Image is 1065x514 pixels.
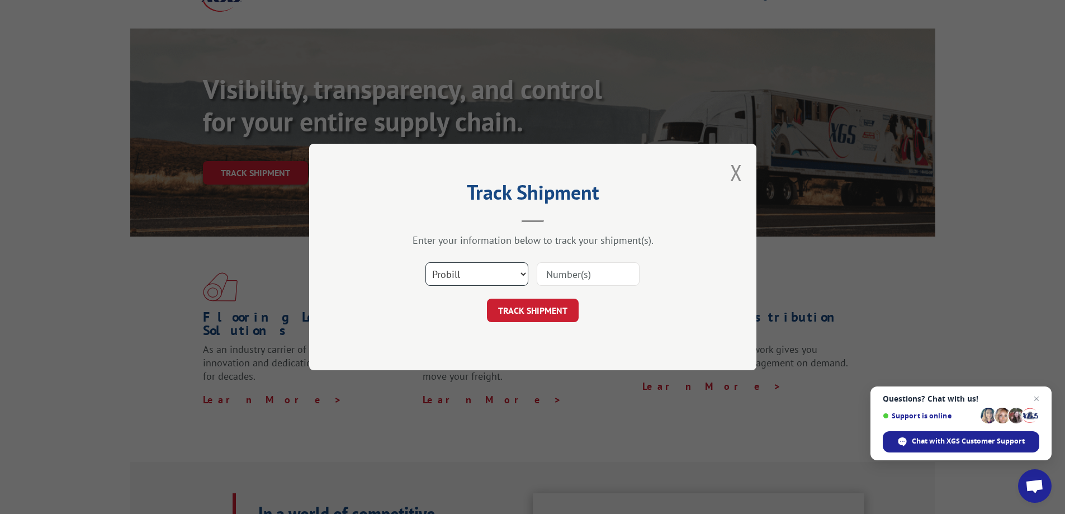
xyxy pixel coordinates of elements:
h2: Track Shipment [365,185,700,206]
input: Number(s) [537,262,640,286]
div: Chat with XGS Customer Support [883,431,1039,452]
div: Open chat [1018,469,1052,503]
span: Support is online [883,412,977,420]
span: Chat with XGS Customer Support [912,436,1025,446]
span: Close chat [1030,392,1043,405]
button: Close modal [730,158,742,187]
div: Enter your information below to track your shipment(s). [365,234,700,247]
span: Questions? Chat with us! [883,394,1039,403]
button: TRACK SHIPMENT [487,299,579,322]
